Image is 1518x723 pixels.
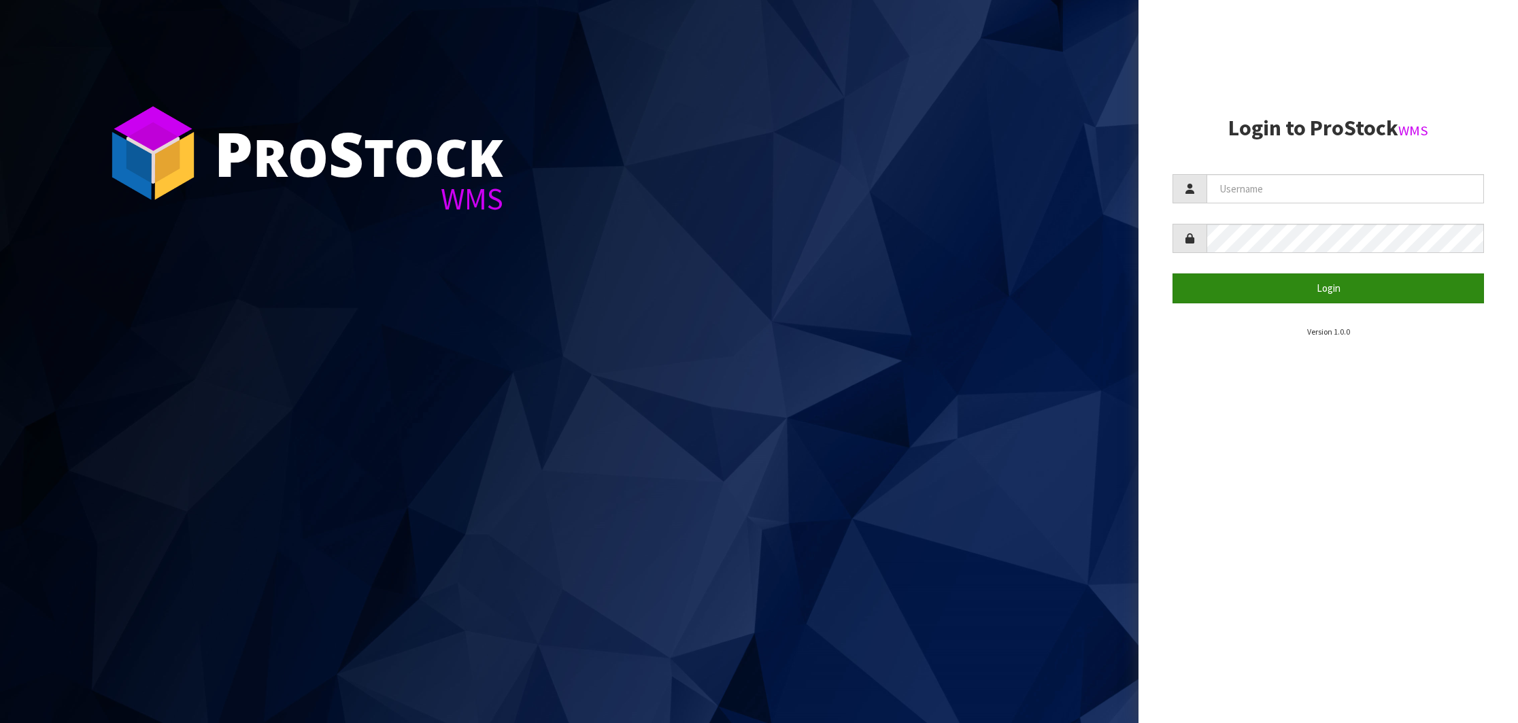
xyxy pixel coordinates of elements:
[1398,122,1428,139] small: WMS
[214,112,253,195] span: P
[214,184,503,214] div: WMS
[1207,174,1484,203] input: Username
[1173,273,1484,303] button: Login
[1173,116,1484,140] h2: Login to ProStock
[1307,326,1350,337] small: Version 1.0.0
[102,102,204,204] img: ProStock Cube
[328,112,364,195] span: S
[214,122,503,184] div: ro tock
